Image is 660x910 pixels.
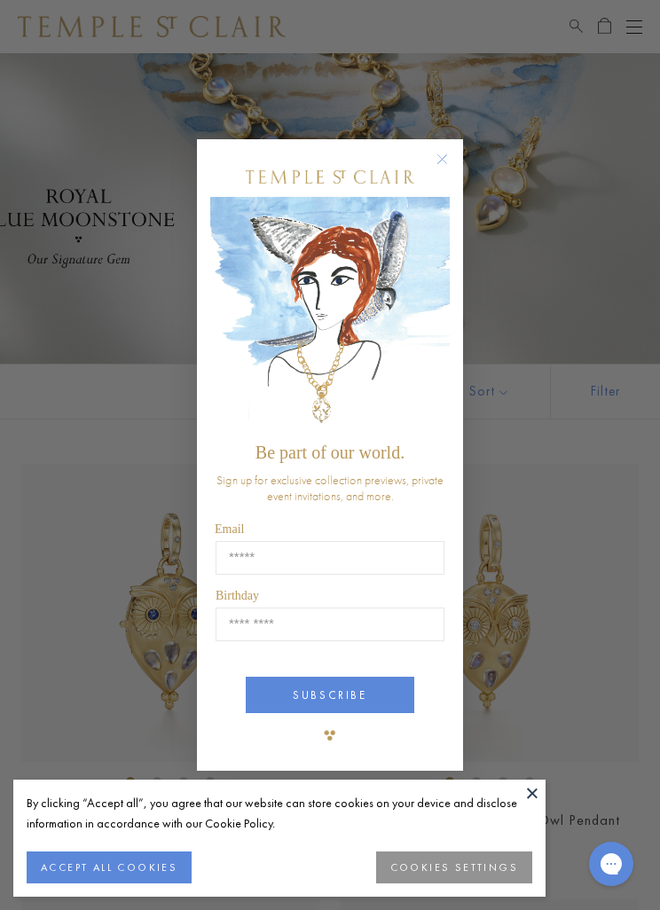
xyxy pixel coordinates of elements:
div: By clicking “Accept all”, you agree that our website can store cookies on your device and disclos... [27,793,532,834]
span: Be part of our world. [255,443,405,462]
span: Birthday [216,589,259,602]
button: Close dialog [440,157,462,179]
button: ACCEPT ALL COOKIES [27,851,192,883]
img: Temple St. Clair [246,170,414,184]
img: c4a9eb12-d91a-4d4a-8ee0-386386f4f338.jpeg [210,197,450,434]
button: SUBSCRIBE [246,677,414,713]
input: Email [216,541,444,575]
button: COOKIES SETTINGS [376,851,532,883]
span: Email [215,522,244,536]
img: TSC [312,718,348,753]
iframe: Gorgias live chat messenger [580,835,642,892]
span: Sign up for exclusive collection previews, private event invitations, and more. [216,472,444,504]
